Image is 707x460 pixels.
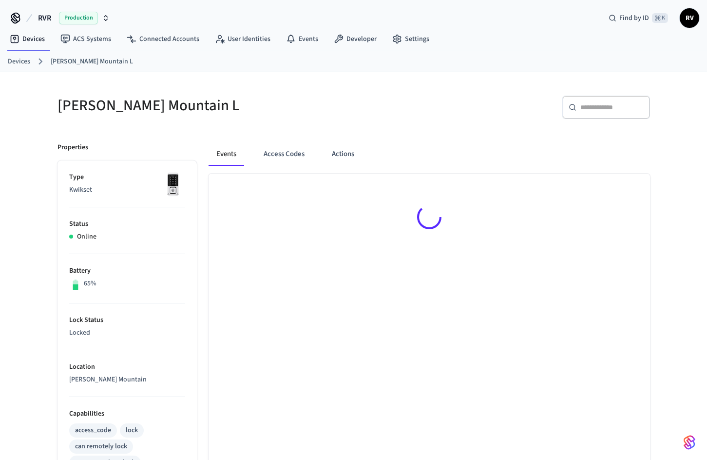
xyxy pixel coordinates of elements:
[75,425,111,436] div: access_code
[209,142,650,166] div: ant example
[69,362,185,372] p: Location
[119,30,207,48] a: Connected Accounts
[619,13,649,23] span: Find by ID
[161,172,185,197] img: Kwikset Halo Touchscreen Wifi Enabled Smart Lock, Polished Chrome, Front
[69,328,185,338] p: Locked
[69,185,185,195] p: Kwikset
[69,172,185,182] p: Type
[324,142,362,166] button: Actions
[69,266,185,276] p: Battery
[51,57,133,67] a: [PERSON_NAME] Mountain L
[75,441,127,452] div: can remotely lock
[77,232,96,242] p: Online
[53,30,119,48] a: ACS Systems
[126,425,138,436] div: lock
[2,30,53,48] a: Devices
[69,409,185,419] p: Capabilities
[38,12,51,24] span: RVR
[57,142,88,153] p: Properties
[69,219,185,229] p: Status
[601,9,676,27] div: Find by ID⌘ K
[209,142,244,166] button: Events
[680,8,699,28] button: RV
[207,30,278,48] a: User Identities
[84,279,96,289] p: 65%
[326,30,384,48] a: Developer
[8,57,30,67] a: Devices
[684,435,695,450] img: SeamLogoGradient.69752ec5.svg
[69,375,185,385] p: [PERSON_NAME] Mountain
[681,9,698,27] span: RV
[59,12,98,24] span: Production
[278,30,326,48] a: Events
[69,315,185,325] p: Lock Status
[256,142,312,166] button: Access Codes
[652,13,668,23] span: ⌘ K
[384,30,437,48] a: Settings
[57,96,348,116] h5: [PERSON_NAME] Mountain L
